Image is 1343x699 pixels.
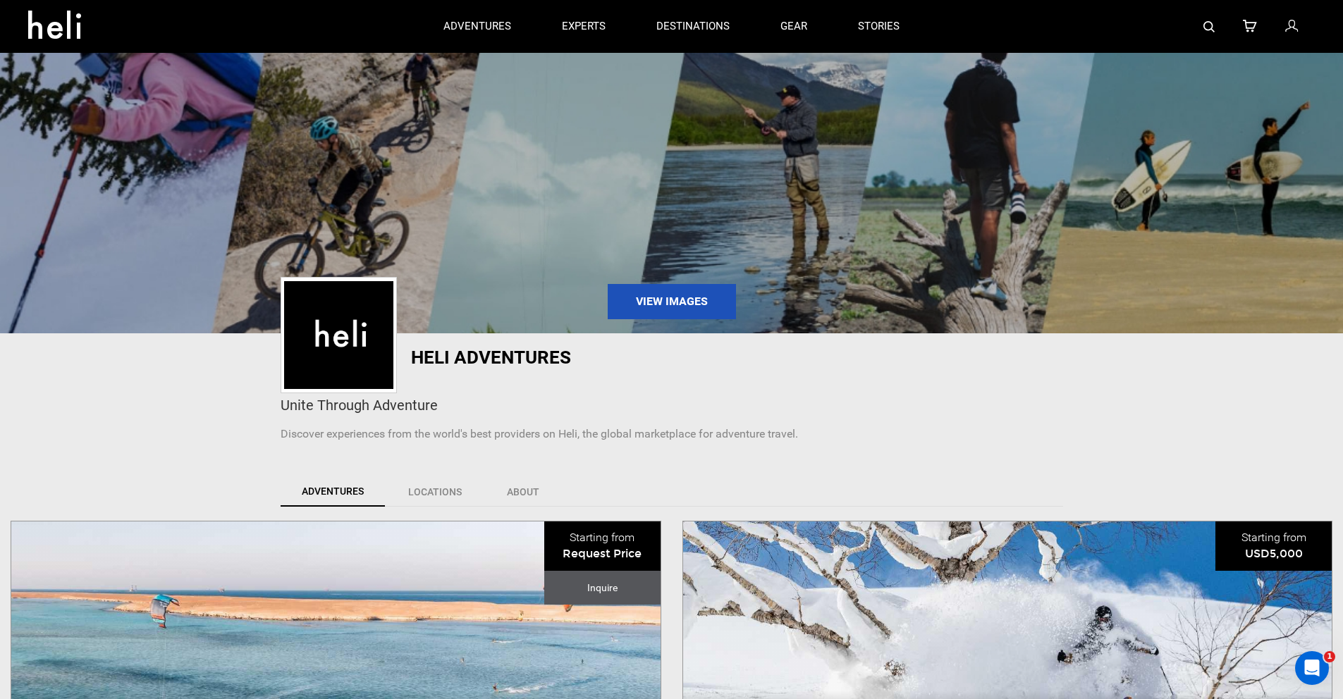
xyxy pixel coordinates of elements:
iframe: Intercom live chat [1295,651,1329,685]
a: Adventures [281,477,385,507]
span: 1 [1324,651,1335,662]
a: Locations [386,477,484,507]
a: View Images [608,284,736,319]
h1: Heli Adventures [411,347,806,367]
img: search-bar-icon.svg [1203,21,1215,32]
p: experts [562,19,606,34]
p: Discover experiences from the world's best providers on Heli, the global marketplace for adventur... [281,426,1063,443]
p: destinations [656,19,730,34]
div: Unite Through Adventure [281,395,1063,416]
img: 7b8205e9328a03c7eaaacec4a25d2b25.jpeg [284,281,393,389]
p: adventures [443,19,511,34]
a: About [485,477,561,507]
